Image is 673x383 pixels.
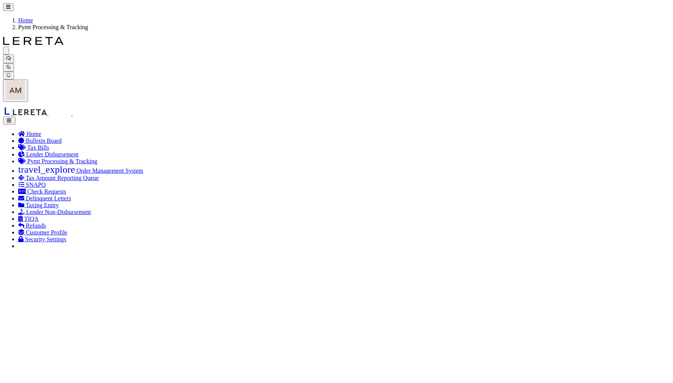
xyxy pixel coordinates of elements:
a: Delinquent Letters [18,195,71,202]
span: Tax Amount Reporting Queue [26,175,99,181]
a: Taxing Entity [18,202,59,208]
a: travel_explore Order Management System [18,167,143,174]
span: SNAPQ [26,181,45,188]
a: Refunds [18,222,46,229]
a: Tax Bills [18,144,49,151]
span: Security Settings [25,236,66,242]
li: Pymt Processing & Tracking [18,24,670,31]
img: logo-dark.svg [3,37,64,45]
span: Pymt Processing & Tracking [27,158,97,164]
a: Home [18,17,33,23]
span: Home [27,131,41,137]
a: SNAPQ [18,181,45,188]
a: TIQA [18,216,39,222]
span: Taxing Entity [26,202,59,208]
span: Lender Disbursement [26,151,78,158]
a: Tax Amount Reporting Queue [18,175,99,181]
span: Refunds [26,222,46,229]
a: Home [18,131,41,137]
span: TIQA [24,216,39,222]
span: Customer Profile [26,229,67,236]
i: travel_explore [18,165,75,175]
a: Security Settings [18,236,66,242]
a: Pymt Processing & Tracking [18,158,97,164]
img: logo-light.svg [65,37,126,45]
span: Bulletin Board [26,138,62,144]
a: Lender Disbursement [18,151,78,158]
a: Lender Non-Disbursement [18,209,91,215]
span: Tax Bills [27,144,49,151]
span: Check Requests [27,188,66,195]
a: Customer Profile [18,229,67,236]
a: Check Requests [18,188,66,195]
span: Lender Non-Disbursement [26,209,91,215]
span: Delinquent Letters [26,195,71,202]
span: Order Management System [77,167,143,174]
a: Bulletin Board [18,138,62,144]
